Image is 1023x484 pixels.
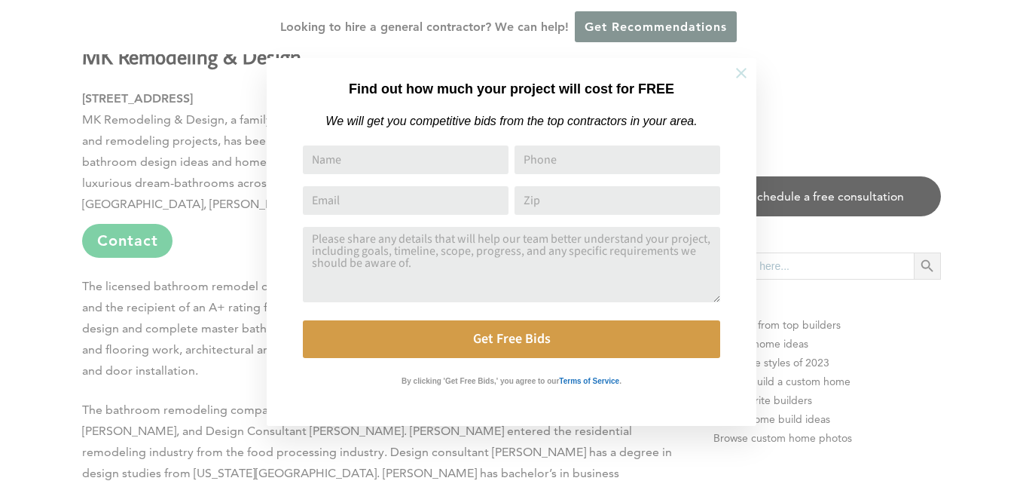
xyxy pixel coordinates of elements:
strong: Find out how much your project will cost for FREE [349,81,674,96]
em: We will get you competitive bids from the top contractors in your area. [325,115,697,127]
input: Zip [515,186,720,215]
button: Get Free Bids [303,320,720,358]
textarea: Comment or Message [303,227,720,302]
input: Phone [515,146,720,174]
input: Email Address [303,186,508,215]
strong: Terms of Service [559,377,619,385]
button: Close [715,47,768,100]
input: Name [303,146,508,174]
strong: . [619,377,621,385]
strong: By clicking 'Get Free Bids,' you agree to our [402,377,559,385]
a: Terms of Service [559,373,619,386]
